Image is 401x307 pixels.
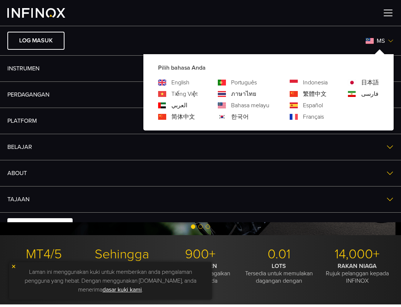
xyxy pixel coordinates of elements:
a: Log masuk [7,32,64,50]
p: Laman ini menggunakan kuki untuk memberikan anda pengalaman pengguna yang hebat. Dengan menggunak... [13,266,208,296]
a: 繁體中文 [303,90,327,98]
p: Tersedia untuk memulakan dagangan dengan [243,262,315,285]
a: فارسی [361,90,379,98]
strong: RAKAN NIAGA [338,262,377,270]
a: 简体中文 [171,112,195,121]
p: 0.01 [243,246,315,262]
a: Tiếng Việt [171,90,198,98]
img: yellow close icon [11,264,16,269]
a: ภาษาไทย [231,90,256,98]
a: العربي [171,101,187,110]
a: English [171,78,189,87]
p: MT4/5 [7,246,80,262]
p: 900+ [164,246,237,262]
a: Français [303,112,324,121]
p: Dengan alat dagangan moden [7,262,80,285]
p: Rujuk pelanggan kepada INFINOX [321,262,394,285]
span: ms [374,36,388,45]
a: 한국어 [231,112,249,121]
a: Indonesia [303,78,328,87]
a: dasar kuki kami [102,286,142,293]
span: Go to slide 3 [206,224,210,229]
a: Bahasa melayu [231,101,269,110]
p: 14,000+ [321,246,394,262]
p: Sehingga 1:1000 [86,246,159,279]
span: Go to slide 2 [198,224,203,229]
span: Go to slide 1 [191,224,195,229]
a: Pendaftaran [7,218,73,236]
p: Pilih bahasa Anda [158,63,379,72]
a: 日本語 [361,78,379,87]
a: Español [303,101,323,110]
a: Português [231,78,257,87]
strong: LOTS [272,262,286,270]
